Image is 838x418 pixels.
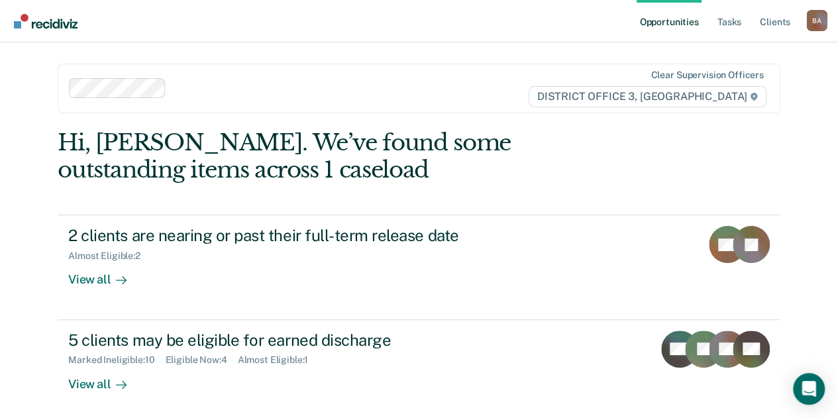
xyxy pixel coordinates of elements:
div: 5 clients may be eligible for earned discharge [68,331,533,350]
div: Open Intercom Messenger [793,373,825,405]
a: 2 clients are nearing or past their full-term release dateAlmost Eligible:2View all [58,215,780,319]
div: Clear supervision officers [651,70,763,81]
span: DISTRICT OFFICE 3, [GEOGRAPHIC_DATA] [529,86,766,107]
div: View all [68,366,142,392]
div: Almost Eligible : 1 [238,354,319,366]
div: Marked Ineligible : 10 [68,354,165,366]
img: Recidiviz [14,14,78,28]
div: B A [806,10,827,31]
button: Profile dropdown button [806,10,827,31]
div: Hi, [PERSON_NAME]. We’ve found some outstanding items across 1 caseload [58,129,635,183]
div: 2 clients are nearing or past their full-term release date [68,226,533,245]
div: View all [68,262,142,287]
div: Eligible Now : 4 [165,354,237,366]
div: Almost Eligible : 2 [68,250,151,262]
